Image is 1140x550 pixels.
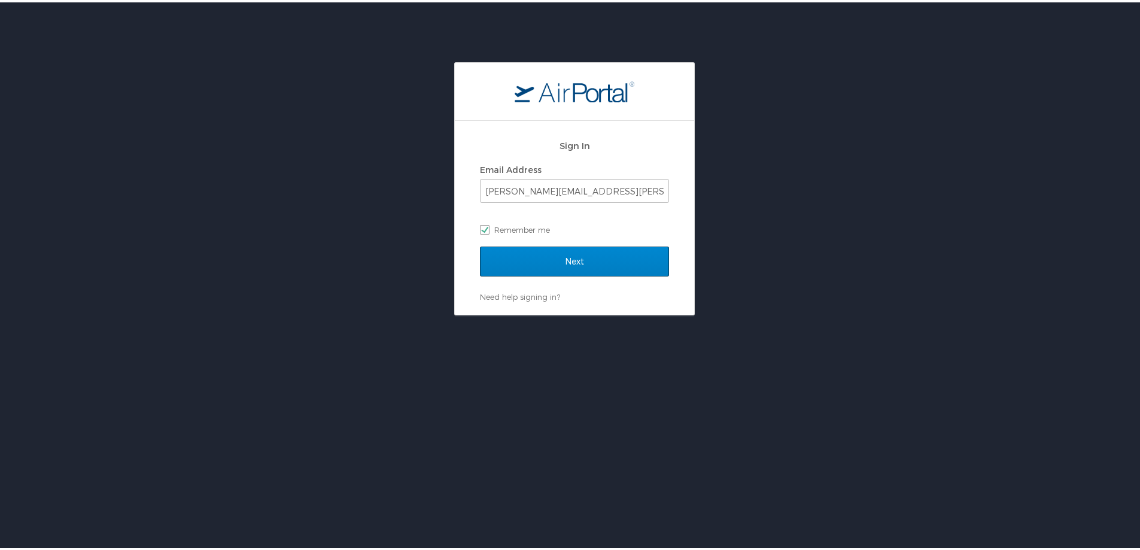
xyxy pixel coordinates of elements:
label: Email Address [480,162,542,172]
img: logo [515,78,634,100]
label: Remember me [480,218,669,236]
a: Need help signing in? [480,290,560,299]
input: Next [480,244,669,274]
h2: Sign In [480,136,669,150]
